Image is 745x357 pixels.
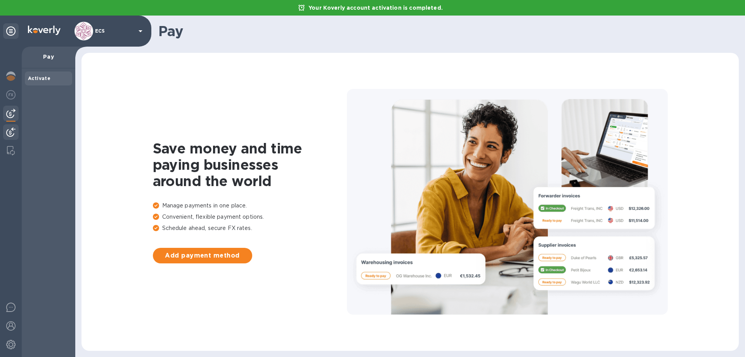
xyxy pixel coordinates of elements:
p: Your Koverly account activation is completed. [305,4,447,12]
span: Add payment method [159,251,246,260]
p: ECS [95,28,134,34]
div: Unpin categories [3,23,19,39]
h1: Pay [158,23,733,39]
b: Activate [28,75,50,81]
h1: Save money and time paying businesses around the world [153,140,347,189]
img: Foreign exchange [6,90,16,99]
p: Schedule ahead, secure FX rates. [153,224,347,232]
img: Logo [28,26,61,35]
p: Manage payments in one place. [153,202,347,210]
p: Convenient, flexible payment options. [153,213,347,221]
p: Pay [28,53,69,61]
button: Add payment method [153,248,252,263]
